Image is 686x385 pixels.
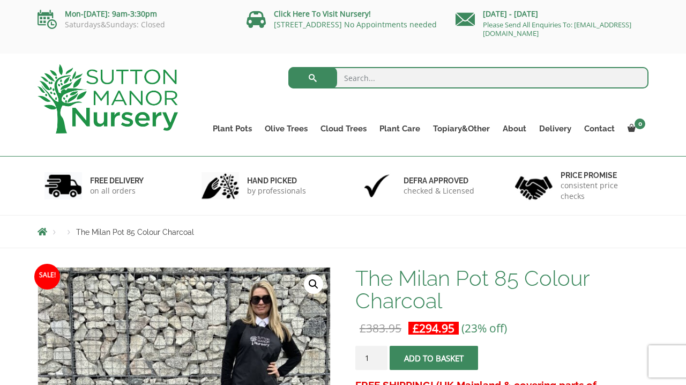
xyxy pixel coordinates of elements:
[413,321,419,336] span: £
[360,321,401,336] bdi: 383.95
[247,176,306,186] h6: hand picked
[90,186,144,196] p: on all orders
[533,121,578,136] a: Delivery
[360,321,366,336] span: £
[404,176,474,186] h6: Defra approved
[34,264,60,290] span: Sale!
[456,8,648,20] p: [DATE] - [DATE]
[355,267,648,312] h1: The Milan Pot 85 Colour Charcoal
[390,346,478,370] button: Add to basket
[635,119,645,129] span: 0
[461,321,507,336] span: (23% off)
[90,176,144,186] h6: FREE DELIVERY
[44,172,82,199] img: 1.jpg
[314,121,373,136] a: Cloud Trees
[274,19,437,29] a: [STREET_ADDRESS] No Appointments needed
[404,186,474,196] p: checked & Licensed
[373,121,427,136] a: Plant Care
[38,227,648,236] nav: Breadcrumbs
[288,67,649,88] input: Search...
[578,121,621,136] a: Contact
[38,20,230,29] p: Saturdays&Sundays: Closed
[258,121,314,136] a: Olive Trees
[38,64,178,134] img: logo
[38,8,230,20] p: Mon-[DATE]: 9am-3:30pm
[483,20,631,38] a: Please Send All Enquiries To: [EMAIL_ADDRESS][DOMAIN_NAME]
[515,169,553,202] img: 4.jpg
[274,9,371,19] a: Click Here To Visit Nursery!
[561,171,642,180] h6: Price promise
[202,172,239,199] img: 2.jpg
[355,346,387,370] input: Product quantity
[496,121,533,136] a: About
[561,180,642,202] p: consistent price checks
[247,186,306,196] p: by professionals
[76,228,194,236] span: The Milan Pot 85 Colour Charcoal
[413,321,454,336] bdi: 294.95
[358,172,396,199] img: 3.jpg
[427,121,496,136] a: Topiary&Other
[206,121,258,136] a: Plant Pots
[304,275,323,294] a: View full-screen image gallery
[621,121,648,136] a: 0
